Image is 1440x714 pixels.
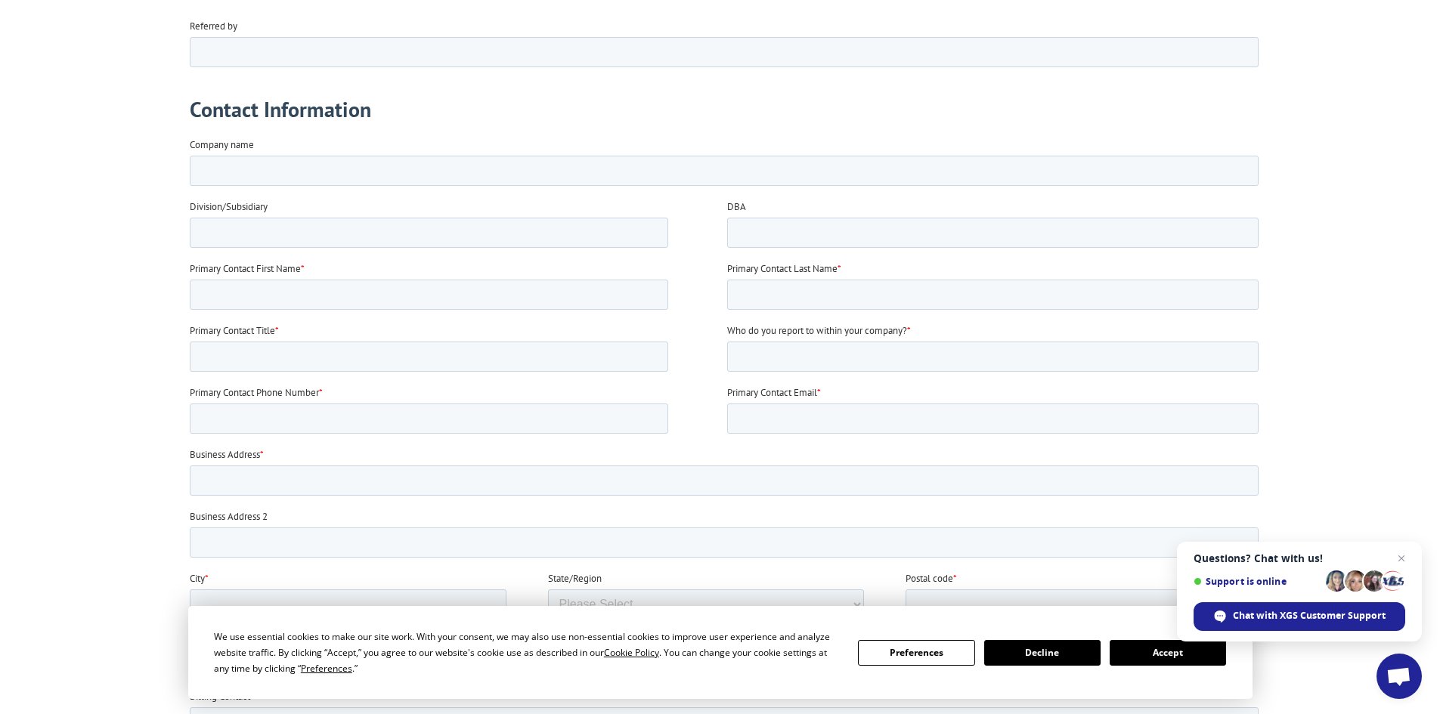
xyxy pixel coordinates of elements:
span: DBA [537,181,556,194]
span: Who do you report to within your company? [537,305,717,318]
span: Chat with XGS Customer Support [1233,609,1386,623]
span: State/Region [358,553,412,566]
div: Open chat [1377,654,1422,699]
span: Primary Contact Email [537,367,627,380]
span: Primary Contact Last Name [537,243,648,256]
div: Chat with XGS Customer Support [1194,602,1405,631]
button: Accept [1110,640,1226,666]
span: Cookie Policy [604,646,659,659]
span: Support is online [1194,576,1321,587]
span: Questions? Chat with us! [1194,552,1405,564]
button: Decline [984,640,1101,666]
button: Preferences [858,640,974,666]
div: Cookie Consent Prompt [188,606,1253,699]
span: Close chat [1392,549,1411,567]
span: Postal code [716,553,763,566]
span: Preferences [301,662,352,675]
div: We use essential cookies to make our site work. With your consent, we may also use non-essential ... [214,629,840,676]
